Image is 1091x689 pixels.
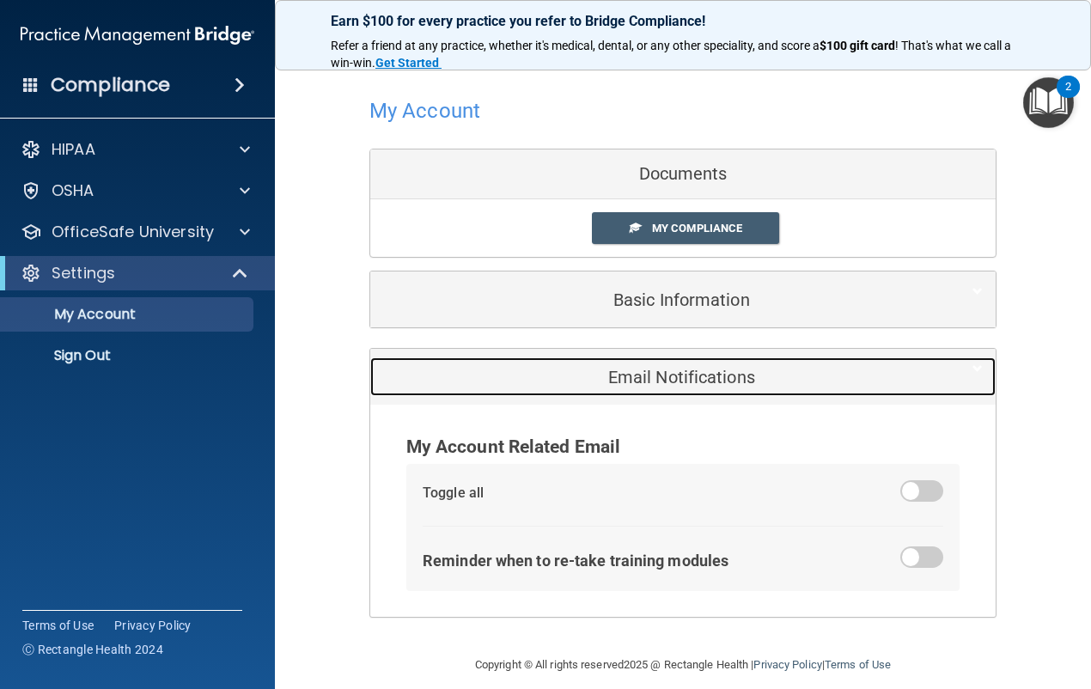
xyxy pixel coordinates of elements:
a: Basic Information [383,280,983,319]
span: ! That's what we call a win-win. [331,39,1014,70]
h5: Email Notifications [383,368,930,387]
a: Privacy Policy [753,658,821,671]
strong: $100 gift card [820,39,895,52]
p: Earn $100 for every practice you refer to Bridge Compliance! [331,13,1035,29]
a: Terms of Use [825,658,891,671]
a: Privacy Policy [114,617,192,634]
p: HIPAA [52,139,95,160]
p: Settings [52,263,115,284]
button: Open Resource Center, 2 new notifications [1023,77,1074,128]
h4: My Account [369,100,480,122]
p: My Account [11,306,246,323]
h4: Compliance [51,73,170,97]
p: OSHA [52,180,94,201]
a: Settings [21,263,249,284]
p: OfficeSafe University [52,222,214,242]
a: OSHA [21,180,250,201]
div: Reminder when to re-take training modules [423,546,728,575]
span: My Compliance [652,222,742,235]
a: Get Started [375,56,442,70]
img: PMB logo [21,18,254,52]
span: Refer a friend at any practice, whether it's medical, dental, or any other speciality, and score a [331,39,820,52]
div: Documents [370,149,996,199]
strong: Get Started [375,56,439,70]
span: Ⓒ Rectangle Health 2024 [22,641,163,658]
div: 2 [1065,87,1071,109]
a: HIPAA [21,139,250,160]
p: Sign Out [11,347,246,364]
a: Email Notifications [383,357,983,396]
h5: Basic Information [383,290,930,309]
a: OfficeSafe University [21,222,250,242]
div: My Account Related Email [406,430,960,464]
a: Terms of Use [22,617,94,634]
div: Toggle all [423,480,484,506]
